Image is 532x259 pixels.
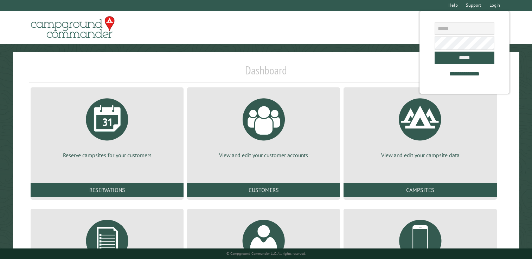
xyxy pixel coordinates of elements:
[352,151,488,159] p: View and edit your campsite data
[352,93,488,159] a: View and edit your campsite data
[344,183,496,197] a: Campsites
[39,151,175,159] p: Reserve campsites for your customers
[39,93,175,159] a: Reserve campsites for your customers
[196,93,332,159] a: View and edit your customer accounts
[187,183,340,197] a: Customers
[29,64,503,83] h1: Dashboard
[29,14,117,41] img: Campground Commander
[196,151,332,159] p: View and edit your customer accounts
[31,183,184,197] a: Reservations
[226,251,306,256] small: © Campground Commander LLC. All rights reserved.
